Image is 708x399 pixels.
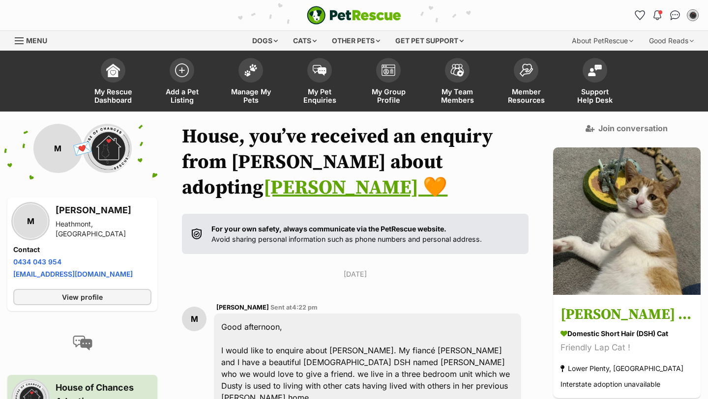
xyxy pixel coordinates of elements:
div: M [182,307,206,331]
a: 0434 043 954 [13,257,61,266]
img: dashboard-icon-eb2f2d2d3e046f16d808141f083e7271f6b2e854fb5c12c21221c1fb7104beca.svg [106,63,120,77]
span: My Pet Enquiries [297,87,342,104]
div: Get pet support [388,31,471,51]
strong: For your own safety, always communicate via the PetRescue website. [211,225,446,233]
a: My Group Profile [354,53,423,112]
a: Add a Pet Listing [147,53,216,112]
div: About PetRescue [565,31,640,51]
span: Interstate adoption unavailable [560,380,660,389]
div: M [13,204,48,238]
span: My Group Profile [366,87,411,104]
span: My Rescue Dashboard [91,87,135,104]
button: My account [685,7,701,23]
div: Cats [286,31,324,51]
p: Avoid sharing personal information such as phone numbers and personal address. [211,224,482,245]
span: 💌 [71,138,93,159]
span: 4:22 pm [292,304,318,311]
img: help-desk-icon-fdf02630f3aa405de69fd3d07c3f3aa587a6932b1a1747fa1d2bba05be0121f9.svg [588,64,602,76]
div: Other pets [325,31,387,51]
button: Notifications [649,7,665,23]
img: pet-enquiries-icon-7e3ad2cf08bfb03b45e93fb7055b45f3efa6380592205ae92323e6603595dc1f.svg [313,65,326,76]
a: [PERSON_NAME] 🧡 [264,175,447,200]
img: Lauren O'Grady profile pic [688,10,698,20]
a: Menu [15,31,54,49]
img: Archie 🧡 [553,147,701,295]
span: [PERSON_NAME] [216,304,269,311]
span: Member Resources [504,87,548,104]
span: Sent at [270,304,318,311]
a: PetRescue [307,6,401,25]
div: Heathmont, [GEOGRAPHIC_DATA] [56,219,151,239]
div: M [33,124,83,173]
h1: House, you’ve received an enquiry from [PERSON_NAME] about adopting [182,124,529,200]
img: member-resources-icon-8e73f808a243e03378d46382f2149f9095a855e16c252ad45f914b54edf8863c.svg [519,63,533,77]
a: Support Help Desk [560,53,629,112]
a: [PERSON_NAME] 🧡 Domestic Short Hair (DSH) Cat Friendly Lap Cat ! Lower Plenty, [GEOGRAPHIC_DATA] ... [553,297,701,399]
span: Menu [26,36,47,45]
div: Good Reads [642,31,701,51]
a: View profile [13,289,151,305]
span: Add a Pet Listing [160,87,204,104]
h4: Contact [13,245,151,255]
ul: Account quick links [632,7,701,23]
a: [EMAIL_ADDRESS][DOMAIN_NAME] [13,270,133,278]
a: Manage My Pets [216,53,285,112]
div: Friendly Lap Cat ! [560,342,693,355]
span: Manage My Pets [229,87,273,104]
img: chat-41dd97257d64d25036548639549fe6c8038ab92f7586957e7f3b1b290dea8141.svg [670,10,680,20]
a: Member Resources [492,53,560,112]
div: Lower Plenty, [GEOGRAPHIC_DATA] [560,362,683,375]
p: [DATE] [182,269,529,279]
a: My Rescue Dashboard [79,53,147,112]
h3: [PERSON_NAME] 🧡 [560,304,693,326]
img: add-pet-listing-icon-0afa8454b4691262ce3f59096e99ab1cd57d4a30225e0717b998d2c9b9846f56.svg [175,63,189,77]
span: Support Help Desk [573,87,617,104]
a: Join conversation [586,124,668,133]
a: My Team Members [423,53,492,112]
div: Domestic Short Hair (DSH) Cat [560,329,693,339]
img: manage-my-pets-icon-02211641906a0b7f246fdf0571729dbe1e7629f14944591b6c1af311fb30b64b.svg [244,64,258,77]
img: logo-e224e6f780fb5917bec1dbf3a21bbac754714ae5b6737aabdf751b685950b380.svg [307,6,401,25]
img: notifications-46538b983faf8c2785f20acdc204bb7945ddae34d4c08c2a6579f10ce5e182be.svg [653,10,661,20]
img: conversation-icon-4a6f8262b818ee0b60e3300018af0b2d0b884aa5de6e9bcb8d3d4eeb1a70a7c4.svg [73,336,92,350]
img: group-profile-icon-3fa3cf56718a62981997c0bc7e787c4b2cf8bcc04b72c1350f741eb67cf2f40e.svg [382,64,395,76]
span: My Team Members [435,87,479,104]
img: team-members-icon-5396bd8760b3fe7c0b43da4ab00e1e3bb1a5d9ba89233759b79545d2d3fc5d0d.svg [450,64,464,77]
div: Dogs [245,31,285,51]
span: View profile [62,292,103,302]
a: Favourites [632,7,648,23]
a: My Pet Enquiries [285,53,354,112]
h3: [PERSON_NAME] [56,203,151,217]
img: House of Chances profile pic [83,124,132,173]
a: Conversations [667,7,683,23]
